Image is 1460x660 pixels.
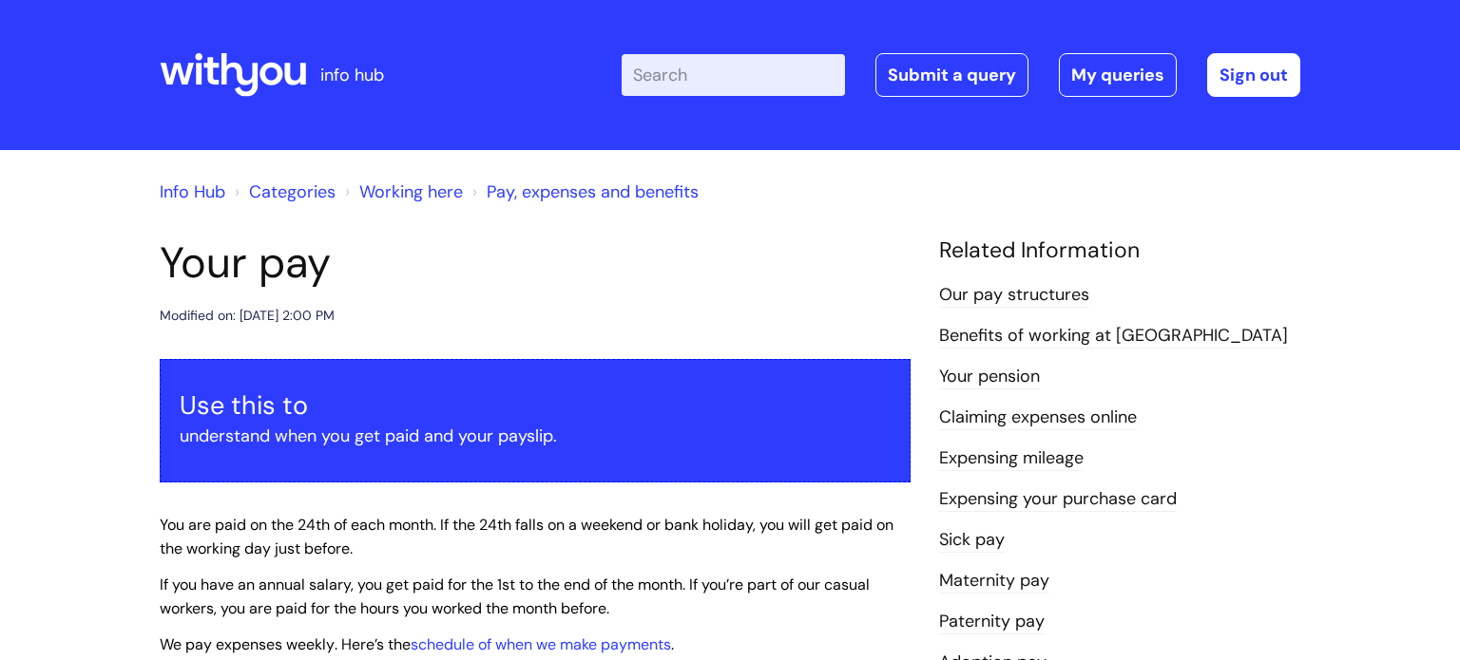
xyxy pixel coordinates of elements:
a: Expensing your purchase card [939,487,1177,512]
div: Modified on: [DATE] 2:00 PM [160,304,335,328]
a: Working here [359,180,463,203]
a: Claiming expenses online [939,405,1137,430]
p: info hub [320,60,384,90]
span: You are paid on the 24th of each month. If the 24th falls on a weekend or bank holiday, you will ... [160,515,893,558]
a: Pay, expenses and benefits [487,180,699,203]
li: Solution home [230,177,336,207]
a: Sign out [1207,53,1300,97]
div: | - [622,53,1300,97]
span: We pay expenses weekly [160,634,335,654]
span: . Here’s the . [160,634,674,654]
a: Categories [249,180,336,203]
li: Working here [340,177,463,207]
a: Paternity pay [939,610,1045,634]
a: Benefits of working at [GEOGRAPHIC_DATA] [939,324,1288,349]
h3: Use this to [180,390,891,421]
h1: Your pay [160,237,911,289]
p: understand when you get paid and your payslip. [180,421,891,451]
a: Expensing mileage [939,446,1084,471]
a: Maternity pay [939,569,1049,594]
a: My queries [1059,53,1177,97]
a: Sick pay [939,528,1005,553]
li: Pay, expenses and benefits [468,177,699,207]
span: If you have an annual salary, you get paid for the 1st to the end of the month. If you’re part of... [160,575,870,618]
a: Submit a query [875,53,1028,97]
a: Your pension [939,365,1040,389]
input: Search [622,54,845,96]
a: Info Hub [160,180,225,203]
a: Our pay structures [939,283,1089,308]
h4: Related Information [939,237,1300,264]
a: schedule of when we make payments [411,634,671,654]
